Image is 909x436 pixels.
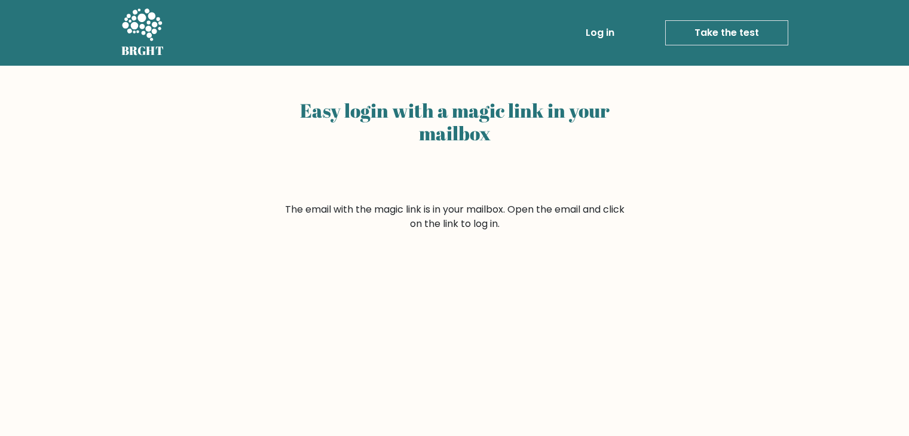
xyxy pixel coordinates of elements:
[121,44,164,58] h5: BRGHT
[581,21,619,45] a: Log in
[121,5,164,61] a: BRGHT
[665,20,788,45] a: Take the test
[283,202,627,231] form: The email with the magic link is in your mailbox. Open the email and click on the link to log in.
[283,99,627,145] h2: Easy login with a magic link in your mailbox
